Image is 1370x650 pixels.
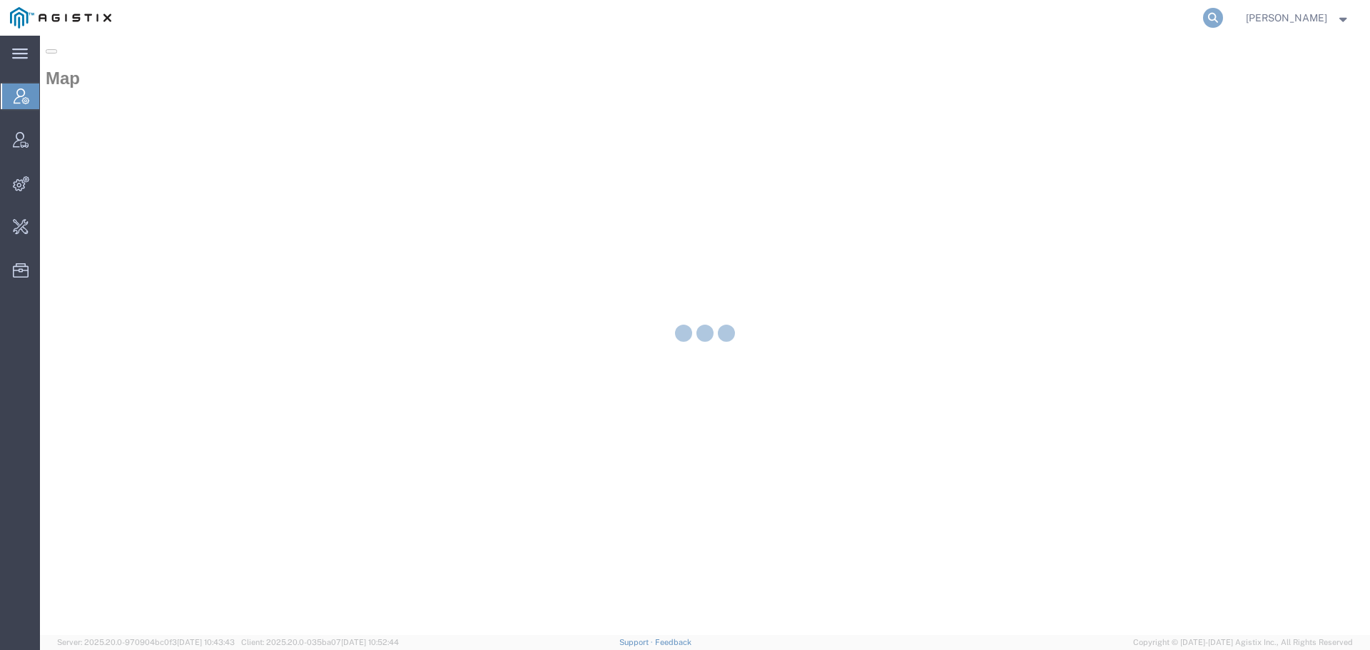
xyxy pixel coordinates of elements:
[6,33,1324,53] h2: Map
[57,638,235,646] span: Server: 2025.20.0-970904bc0f3
[655,638,691,646] a: Feedback
[341,638,399,646] span: [DATE] 10:52:44
[241,638,399,646] span: Client: 2025.20.0-035ba07
[177,638,235,646] span: [DATE] 10:43:43
[1133,636,1353,649] span: Copyright © [DATE]-[DATE] Agistix Inc., All Rights Reserved
[619,638,655,646] a: Support
[1245,9,1351,26] button: [PERSON_NAME]
[1246,10,1327,26] span: Kayla Donahue
[10,7,111,29] img: logo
